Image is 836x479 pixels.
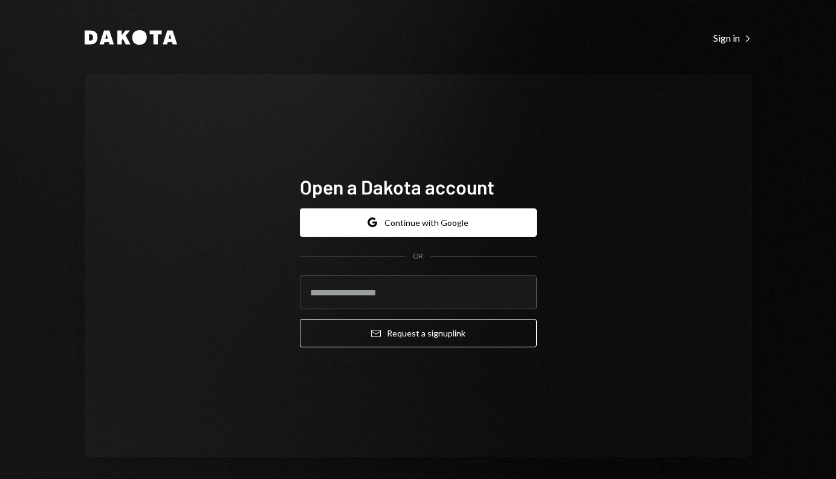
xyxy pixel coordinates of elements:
div: Sign in [713,32,752,44]
button: Request a signuplink [300,319,537,347]
button: Continue with Google [300,208,537,237]
a: Sign in [713,31,752,44]
div: OR [413,251,423,262]
h1: Open a Dakota account [300,175,537,199]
